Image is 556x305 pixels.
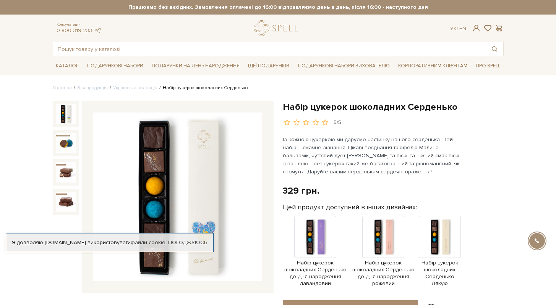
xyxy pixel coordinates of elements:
[283,233,349,287] a: Набір цукерок шоколадних Серденько до Дня народження лавандовий
[149,60,243,72] a: Подарунки на День народження
[93,113,262,282] img: Набір цукерок шоколадних Серденько
[473,60,503,72] a: Про Spell
[56,133,76,153] img: Набір цукерок шоколадних Серденько
[57,27,92,34] a: 0 800 319 233
[131,239,165,246] a: файли cookie
[334,119,341,126] div: 5/5
[459,25,466,32] a: En
[362,216,404,258] img: Продукт
[283,135,462,176] p: Із кожною цукеркою ми даруємо частинку нашого серденька. Цей набір – смачне зізнання! Цікаві поєд...
[457,25,458,32] span: |
[295,59,393,72] a: Подарункові набори вихователю
[419,233,461,287] a: Набір цукерок шоколадних Серденько Дякую
[53,85,72,91] a: Головна
[157,85,248,91] li: Набір цукерок шоколадних Серденько
[254,20,302,36] a: logo
[53,42,486,56] input: Пошук товару у каталозі
[395,59,470,72] a: Корпоративним клієнтам
[56,104,76,124] img: Набір цукерок шоколадних Серденько
[294,216,336,258] img: Продукт
[245,60,292,72] a: Ідеї подарунків
[283,259,349,287] span: Набір цукерок шоколадних Серденько до Дня народження лавандовий
[283,203,417,212] label: Цей продукт доступний в інших дизайнах:
[94,27,102,34] a: telegram
[56,192,76,212] img: Набір цукерок шоколадних Серденько
[57,22,102,27] span: Консультація:
[450,25,466,32] div: Ук
[486,42,503,56] button: Пошук товару у каталозі
[53,60,82,72] a: Каталог
[419,259,461,287] span: Набір цукерок шоколадних Серденько Дякую
[419,216,461,258] img: Продукт
[53,4,504,11] strong: Працюємо без вихідних. Замовлення оплачені до 16:00 відправляємо день в день, після 16:00 - насту...
[113,85,157,91] a: Українська колекція
[283,185,319,197] div: 329 грн.
[168,239,207,246] a: Погоджуюсь
[6,239,213,246] div: Я дозволяю [DOMAIN_NAME] використовувати
[352,259,415,287] span: Набір цукерок шоколадних Серденько до Дня народження рожевий
[283,101,504,113] h1: Набір цукерок шоколадних Серденько
[77,85,108,91] a: Вся продукція
[352,233,415,287] a: Набір цукерок шоколадних Серденько до Дня народження рожевий
[84,60,146,72] a: Подарункові набори
[56,162,76,182] img: Набір цукерок шоколадних Серденько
